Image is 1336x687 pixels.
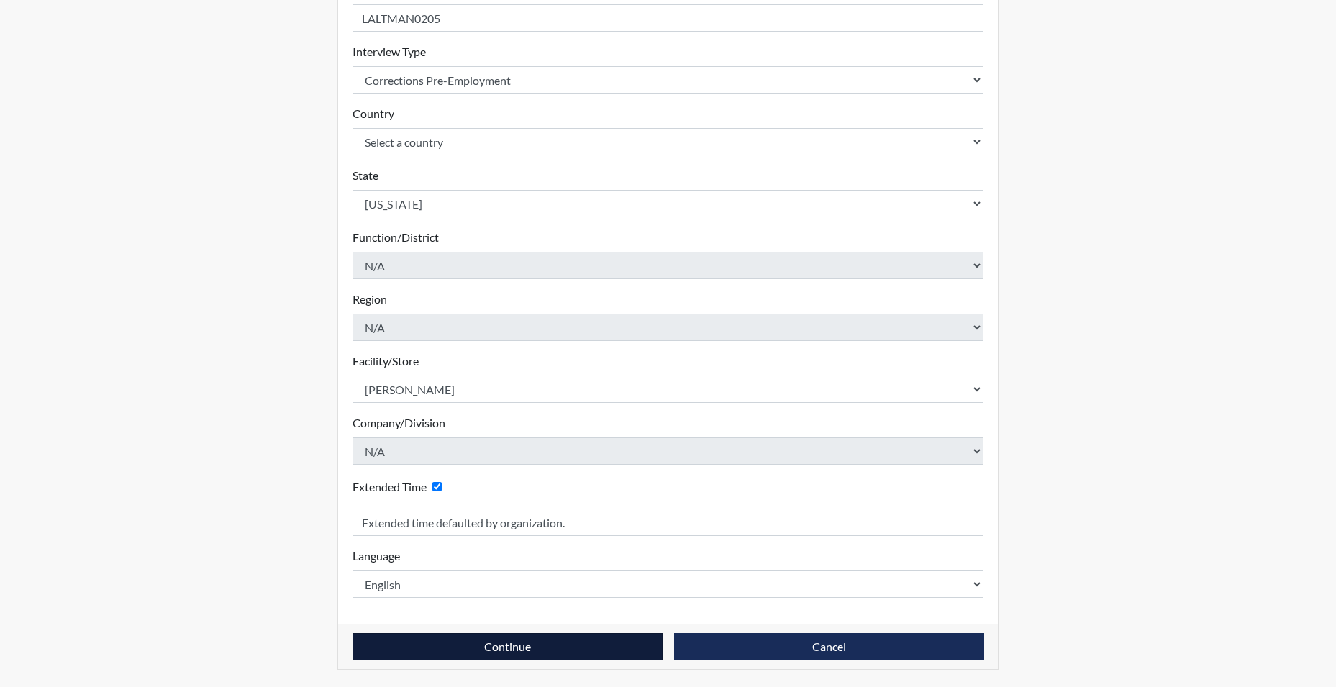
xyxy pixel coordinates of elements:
[353,476,447,497] div: Checking this box will provide the interviewee with an accomodation of extra time to answer each ...
[353,229,439,246] label: Function/District
[353,352,419,370] label: Facility/Store
[674,633,984,660] button: Cancel
[353,167,378,184] label: State
[353,478,427,496] label: Extended Time
[353,547,400,565] label: Language
[353,4,984,32] input: Insert a Registration ID, which needs to be a unique alphanumeric value for each interviewee
[353,509,984,536] input: Reason for Extension
[353,291,387,308] label: Region
[353,105,394,122] label: Country
[353,414,445,432] label: Company/Division
[353,43,426,60] label: Interview Type
[353,633,663,660] button: Continue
